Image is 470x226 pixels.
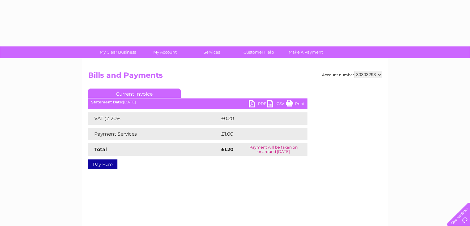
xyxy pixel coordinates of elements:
a: My Account [139,46,190,58]
strong: £1.20 [221,146,234,152]
td: £0.20 [220,112,293,125]
td: Payment will be taken on or around [DATE] [240,143,307,156]
td: Payment Services [88,128,220,140]
b: Statement Date: [91,100,123,104]
div: Account number [322,71,382,78]
a: Print [286,100,304,109]
a: Services [186,46,237,58]
a: Pay Here [88,159,117,169]
strong: Total [94,146,107,152]
a: My Clear Business [92,46,143,58]
a: Make A Payment [280,46,331,58]
td: VAT @ 20% [88,112,220,125]
a: PDF [249,100,267,109]
a: CSV [267,100,286,109]
h2: Bills and Payments [88,71,382,83]
a: Customer Help [233,46,284,58]
a: Current Invoice [88,89,181,98]
div: [DATE] [88,100,307,104]
td: £1.00 [220,128,293,140]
